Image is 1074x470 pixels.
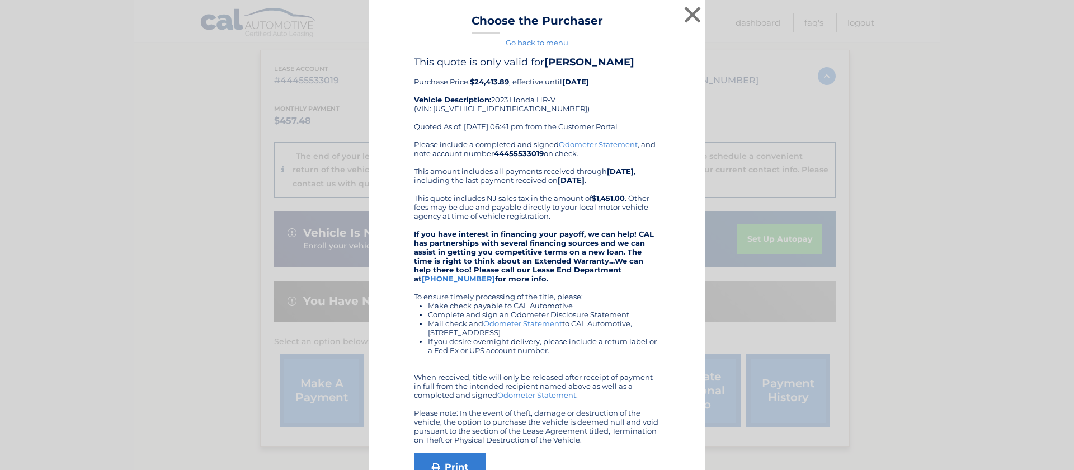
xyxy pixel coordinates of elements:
[562,77,589,86] b: [DATE]
[414,56,660,140] div: Purchase Price: , effective until 2023 Honda HR-V (VIN: [US_VEHICLE_IDENTIFICATION_NUMBER]) Quote...
[483,319,562,328] a: Odometer Statement
[428,310,660,319] li: Complete and sign an Odometer Disclosure Statement
[414,140,660,444] div: Please include a completed and signed , and note account number on check. This amount includes al...
[558,176,585,185] b: [DATE]
[428,301,660,310] li: Make check payable to CAL Automotive
[414,95,491,104] strong: Vehicle Description:
[414,229,654,283] strong: If you have interest in financing your payoff, we can help! CAL has partnerships with several fin...
[497,391,576,399] a: Odometer Statement
[428,337,660,355] li: If you desire overnight delivery, please include a return label or a Fed Ex or UPS account number.
[681,3,704,26] button: ×
[414,56,660,68] h4: This quote is only valid for
[470,77,509,86] b: $24,413.89
[592,194,625,203] b: $1,451.00
[472,14,603,34] h3: Choose the Purchaser
[506,38,568,47] a: Go back to menu
[428,319,660,337] li: Mail check and to CAL Automotive, [STREET_ADDRESS]
[607,167,634,176] b: [DATE]
[494,149,544,158] b: 44455533019
[559,140,638,149] a: Odometer Statement
[422,274,495,283] a: [PHONE_NUMBER]
[544,56,634,68] b: [PERSON_NAME]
